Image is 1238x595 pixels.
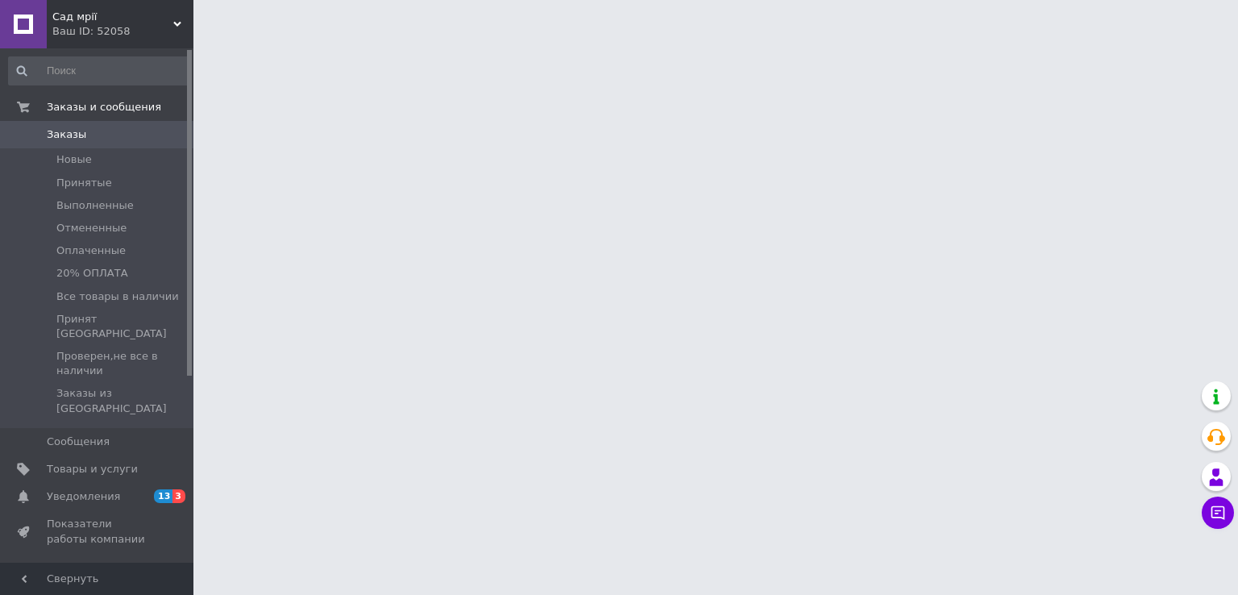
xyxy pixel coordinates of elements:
[52,24,193,39] div: Ваш ID: 52058
[56,289,179,304] span: Все товары в наличии
[56,312,189,341] span: Принят [GEOGRAPHIC_DATA]
[52,10,173,24] span: Сад мрії
[47,100,161,114] span: Заказы и сообщения
[56,386,189,415] span: Заказы из [GEOGRAPHIC_DATA]
[56,266,128,281] span: 20% ОПЛАТА
[56,198,134,213] span: Выполненные
[154,489,172,503] span: 13
[172,489,185,503] span: 3
[56,221,127,235] span: Отмененные
[47,489,120,504] span: Уведомления
[56,152,92,167] span: Новые
[56,243,126,258] span: Оплаченные
[47,127,86,142] span: Заказы
[47,435,110,449] span: Сообщения
[1202,497,1234,529] button: Чат с покупателем
[47,462,138,476] span: Товары и услуги
[47,517,149,546] span: Показатели работы компании
[56,349,189,378] span: Проверен,не все в наличии
[47,560,149,589] span: Панель управления
[56,176,112,190] span: Принятые
[8,56,190,85] input: Поиск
